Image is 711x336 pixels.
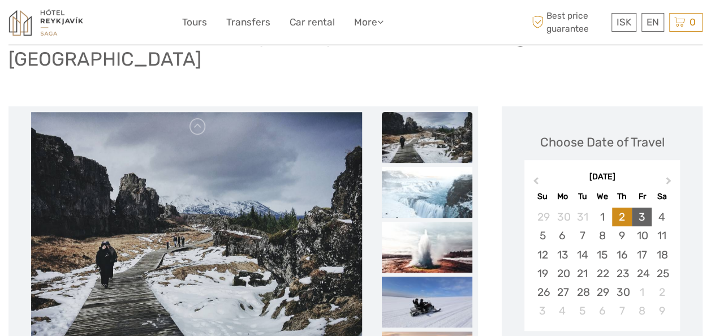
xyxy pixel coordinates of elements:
div: Choose Tuesday, April 7th, 2026 [572,226,592,245]
div: Choose Thursday, April 23rd, 2026 [612,264,632,283]
div: Choose Wednesday, April 8th, 2026 [592,226,612,245]
div: Choose Wednesday, April 15th, 2026 [592,245,612,264]
div: Tu [572,189,592,204]
div: Choose Friday, April 3rd, 2026 [632,208,652,226]
div: Choose Wednesday, April 1st, 2026 [592,208,612,226]
div: Choose Friday, April 10th, 2026 [632,226,652,245]
div: Choose Monday, April 6th, 2026 [553,226,572,245]
div: Choose Friday, April 17th, 2026 [632,245,652,264]
div: Choose Thursday, May 7th, 2026 [612,301,632,320]
div: Choose Date of Travel [540,133,665,151]
img: f15003c3cc8f47e885b70257023623dd_slider_thumbnail.jpeg [382,167,472,218]
h1: Pearl Tour - Golden Circle Super Jeep Tour & Snowmobiling - from [GEOGRAPHIC_DATA] [8,24,703,70]
div: Choose Monday, April 27th, 2026 [553,283,572,301]
div: Mo [553,189,572,204]
button: Previous Month [525,174,544,192]
div: Choose Tuesday, April 21st, 2026 [572,264,592,283]
div: Sa [652,189,671,204]
div: Choose Saturday, April 4th, 2026 [652,208,671,226]
img: 1545-f919e0b8-ed97-4305-9c76-0e37fee863fd_logo_small.jpg [8,8,84,36]
div: Choose Thursday, April 16th, 2026 [612,245,632,264]
p: We're away right now. Please check back later! [16,20,128,29]
div: Choose Saturday, May 9th, 2026 [652,301,671,320]
img: f4ee769743ea48a6ad0ab2d038370ecb_slider_thumbnail.jpeg [382,112,472,163]
div: Choose Sunday, April 19th, 2026 [532,264,552,283]
div: month 2026-04 [528,208,676,320]
div: We [592,189,612,204]
div: Choose Sunday, April 26th, 2026 [532,283,552,301]
div: Choose Saturday, April 18th, 2026 [652,245,671,264]
div: Choose Saturday, April 11th, 2026 [652,226,671,245]
div: Choose Tuesday, May 5th, 2026 [572,301,592,320]
button: Open LiveChat chat widget [130,18,144,31]
div: Choose Wednesday, April 29th, 2026 [592,283,612,301]
div: EN [641,13,664,32]
a: Transfers [226,14,270,31]
div: Choose Thursday, April 2nd, 2026 [612,208,632,226]
div: Choose Monday, April 20th, 2026 [553,264,572,283]
div: Choose Wednesday, April 22nd, 2026 [592,264,612,283]
span: 0 [688,16,697,28]
div: Choose Friday, April 24th, 2026 [632,264,652,283]
div: Choose Thursday, April 9th, 2026 [612,226,632,245]
img: d20006cff51242719c6f2951424a6da4_slider_thumbnail.jpeg [382,222,472,273]
div: Choose Thursday, April 30th, 2026 [612,283,632,301]
a: Car rental [290,14,335,31]
span: Best price guarantee [529,10,609,35]
img: b8822a8826ec45d5825b92fa4f601ae4_slider_thumbnail.jpg [382,277,472,328]
div: Choose Monday, April 13th, 2026 [553,245,572,264]
div: Choose Sunday, May 3rd, 2026 [532,301,552,320]
div: Th [612,189,632,204]
div: Choose Sunday, March 29th, 2026 [532,208,552,226]
div: Fr [632,189,652,204]
div: Choose Monday, May 4th, 2026 [553,301,572,320]
div: Choose Monday, March 30th, 2026 [553,208,572,226]
button: Next Month [661,174,679,192]
div: Choose Sunday, April 5th, 2026 [532,226,552,245]
span: ISK [617,16,631,28]
a: More [354,14,383,31]
div: [DATE] [524,171,680,183]
div: Choose Friday, May 1st, 2026 [632,283,652,301]
div: Choose Saturday, April 25th, 2026 [652,264,671,283]
div: Choose Tuesday, March 31st, 2026 [572,208,592,226]
div: Su [532,189,552,204]
div: Choose Friday, May 8th, 2026 [632,301,652,320]
div: Choose Tuesday, April 14th, 2026 [572,245,592,264]
a: Tours [182,14,207,31]
div: Choose Sunday, April 12th, 2026 [532,245,552,264]
div: Choose Tuesday, April 28th, 2026 [572,283,592,301]
div: Choose Wednesday, May 6th, 2026 [592,301,612,320]
div: Choose Saturday, May 2nd, 2026 [652,283,671,301]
